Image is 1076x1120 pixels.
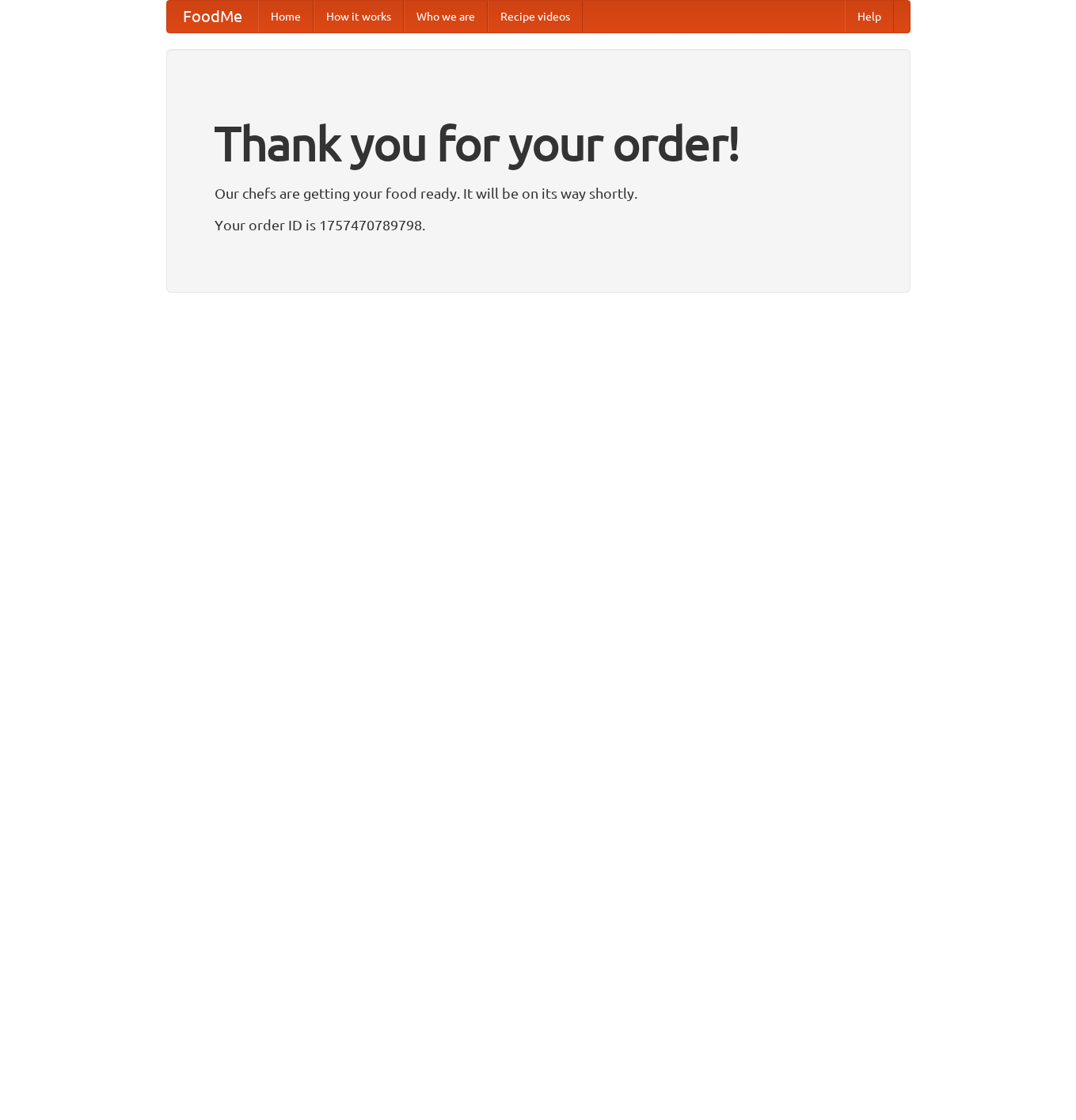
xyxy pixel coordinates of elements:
a: How it works [314,1,404,32]
a: Help [845,1,894,32]
a: Recipe videos [488,1,583,32]
a: Who we are [404,1,488,32]
p: Your order ID is 1757470789798. [215,213,862,237]
a: Home [258,1,314,32]
p: Our chefs are getting your food ready. It will be on its way shortly. [215,181,862,205]
a: FoodMe [167,1,258,32]
h1: Thank you for your order! [215,105,862,181]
